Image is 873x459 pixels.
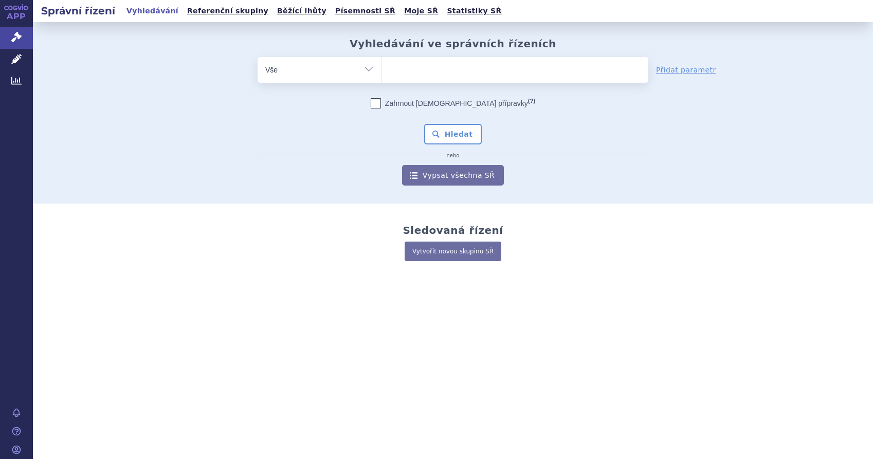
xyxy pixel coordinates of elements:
[402,165,504,186] a: Vypsat všechna SŘ
[371,98,535,108] label: Zahrnout [DEMOGRAPHIC_DATA] přípravky
[442,153,465,159] i: nebo
[33,4,123,18] h2: Správní řízení
[350,38,556,50] h2: Vyhledávání ve správních řízeních
[405,242,501,261] a: Vytvořit novou skupinu SŘ
[184,4,271,18] a: Referenční skupiny
[401,4,441,18] a: Moje SŘ
[528,98,535,104] abbr: (?)
[424,124,482,144] button: Hledat
[403,224,503,236] h2: Sledovaná řízení
[123,4,181,18] a: Vyhledávání
[444,4,504,18] a: Statistiky SŘ
[274,4,330,18] a: Běžící lhůty
[332,4,398,18] a: Písemnosti SŘ
[656,65,716,75] a: Přidat parametr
